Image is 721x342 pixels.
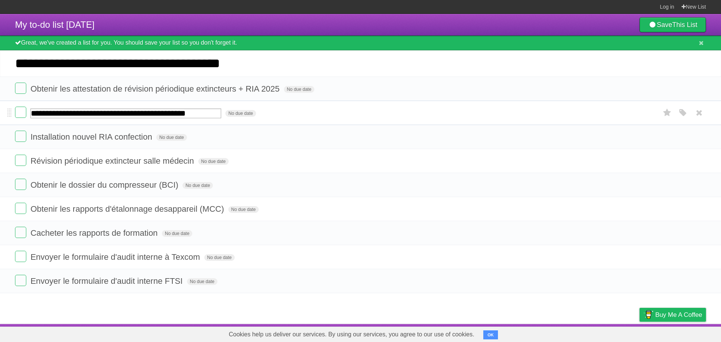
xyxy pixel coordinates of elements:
[30,156,196,166] span: Révision périodique extincteur salle médecin
[162,230,192,237] span: No due date
[15,155,26,166] label: Done
[15,275,26,286] label: Done
[15,227,26,238] label: Done
[30,132,154,142] span: Installation nouvel RIA confection
[660,107,674,119] label: Star task
[640,308,706,322] a: Buy me a coffee
[156,134,187,141] span: No due date
[204,254,235,261] span: No due date
[198,158,229,165] span: No due date
[284,86,314,93] span: No due date
[15,203,26,214] label: Done
[30,252,202,262] span: Envoyer le formulaire d'audit interne à Texcom
[15,20,95,30] span: My to-do list [DATE]
[228,206,259,213] span: No due date
[30,204,226,214] span: Obtenir les rapports d'étalonnage desappareil (MCC)
[15,83,26,94] label: Done
[483,330,498,339] button: OK
[659,326,706,340] a: Suggest a feature
[15,179,26,190] label: Done
[221,327,482,342] span: Cookies help us deliver our services. By using our services, you agree to our use of cookies.
[30,180,180,190] span: Obtenir le dossier du compresseur (BCI)
[187,278,217,285] span: No due date
[15,107,26,118] label: Done
[564,326,595,340] a: Developers
[672,21,697,29] b: This List
[30,276,184,286] span: Envoyer le formulaire d'audit interne FTSI
[183,182,213,189] span: No due date
[30,228,160,238] span: Cacheter les rapports de formation
[30,84,281,93] span: Obtenir les attestation de révision périodique extincteurs + RIA 2025
[643,308,653,321] img: Buy me a coffee
[540,326,555,340] a: About
[15,251,26,262] label: Done
[604,326,621,340] a: Terms
[15,131,26,142] label: Done
[640,17,706,32] a: SaveThis List
[655,308,702,321] span: Buy me a coffee
[630,326,649,340] a: Privacy
[225,110,256,117] span: No due date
